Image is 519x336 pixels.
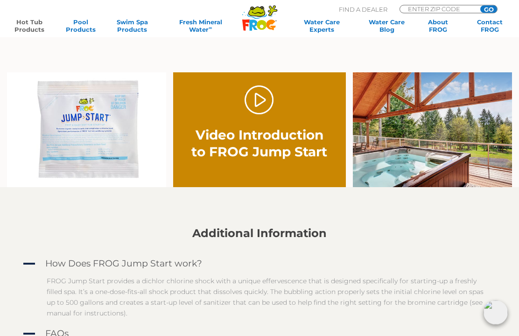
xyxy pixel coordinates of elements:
[47,276,486,319] p: FROG Jump Start provides a dichlor chlorine shock with a unique effervescence that is designed sp...
[21,257,498,272] a: A How Does FROG Jump Start work?
[9,18,49,33] a: Hot TubProducts
[484,301,508,325] img: openIcon
[22,258,36,272] span: A
[353,73,512,188] img: serene-landscape
[112,18,153,33] a: Swim SpaProducts
[209,25,212,30] sup: ∞
[21,227,498,240] h2: Additional Information
[45,259,202,269] h4: How Does FROG Jump Start work?
[288,18,355,33] a: Water CareExperts
[190,127,329,161] h2: Video Introduction to FROG Jump Start
[418,18,458,33] a: AboutFROG
[164,18,238,33] a: Fresh MineralWater∞
[407,6,470,12] input: Zip Code Form
[480,6,497,13] input: GO
[245,86,274,115] a: Play Video
[367,18,407,33] a: Water CareBlog
[7,73,166,188] img: jump start package
[470,18,510,33] a: ContactFROG
[61,18,101,33] a: PoolProducts
[339,5,387,14] p: Find A Dealer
